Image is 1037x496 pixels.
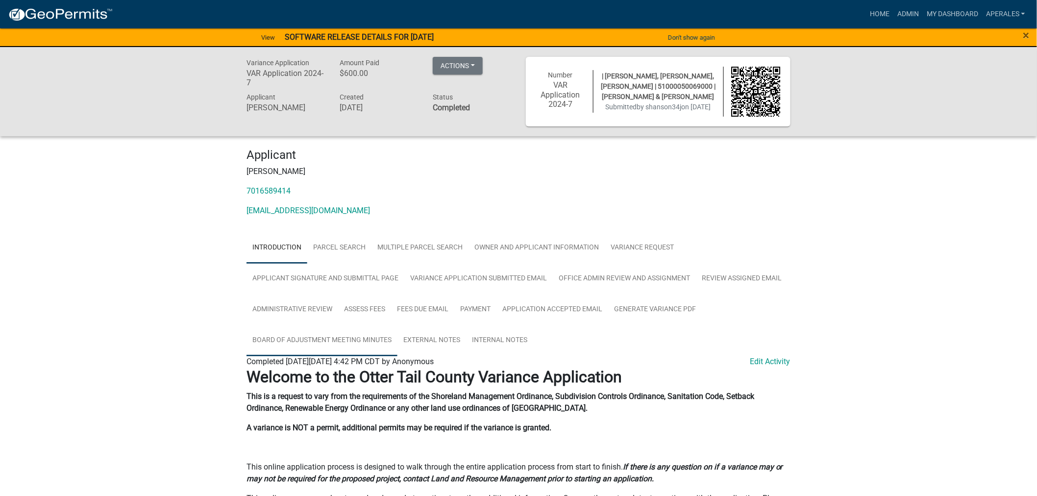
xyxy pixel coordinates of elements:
[371,232,469,264] a: Multiple Parcel Search
[637,103,682,111] span: by shanson34j
[664,29,719,46] button: Don't show again
[433,57,483,74] button: Actions
[696,263,788,295] a: Review Assigned Email
[548,71,573,79] span: Number
[307,232,371,264] a: Parcel search
[247,103,325,112] h6: [PERSON_NAME]
[247,325,397,356] a: Board of Adjustment Meeting Minutes
[1023,28,1030,42] span: ×
[606,103,711,111] span: Submitted on [DATE]
[404,263,553,295] a: Variance Application Submitted Email
[982,5,1029,24] a: aperales
[601,72,716,100] span: | [PERSON_NAME], [PERSON_NAME], [PERSON_NAME] | 51000050069000 | [PERSON_NAME] & [PERSON_NAME]
[340,93,364,101] span: Created
[247,461,790,485] p: This online application process is designed to walk through the entire application process from s...
[257,29,279,46] a: View
[338,294,391,325] a: Assess Fees
[247,232,307,264] a: Introduction
[433,103,470,112] strong: Completed
[247,368,622,386] strong: Welcome to the Otter Tail County Variance Application
[340,103,418,112] h6: [DATE]
[247,392,754,413] strong: This is a request to vary from the requirements of the Shoreland Management Ordinance, Subdivisio...
[340,59,379,67] span: Amount Paid
[247,166,790,177] p: [PERSON_NAME]
[247,148,790,162] h4: Applicant
[247,357,434,366] span: Completed [DATE][DATE] 4:42 PM CDT by Anonymous
[469,232,605,264] a: Owner and Applicant Information
[247,206,370,215] a: [EMAIL_ADDRESS][DOMAIN_NAME]
[247,93,275,101] span: Applicant
[553,263,696,295] a: Office Admin Review and Assignment
[750,356,790,368] a: Edit Activity
[866,5,893,24] a: Home
[731,67,781,117] img: QR code
[893,5,923,24] a: Admin
[605,232,680,264] a: Variance Request
[247,59,309,67] span: Variance Application
[496,294,608,325] a: Application Accepted Email
[247,462,783,483] strong: If there is any question on if a variance may or may not be required for the proposed project, co...
[285,32,434,42] strong: SOFTWARE RELEASE DETAILS FOR [DATE]
[466,325,533,356] a: Internal Notes
[454,294,496,325] a: Payment
[247,294,338,325] a: Administrative Review
[247,423,551,432] strong: A variance is NOT a permit, additional permits may be required if the variance is granted.
[397,325,466,356] a: External Notes
[247,263,404,295] a: Applicant Signature and Submittal Page
[923,5,982,24] a: My Dashboard
[340,69,418,78] h6: $600.00
[536,80,586,109] h6: VAR Application 2024-7
[247,186,291,196] a: 7016589414
[1023,29,1030,41] button: Close
[247,69,325,87] h6: VAR Application 2024-7
[391,294,454,325] a: Fees Due Email
[608,294,702,325] a: Generate Variance PDF
[433,93,453,101] span: Status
